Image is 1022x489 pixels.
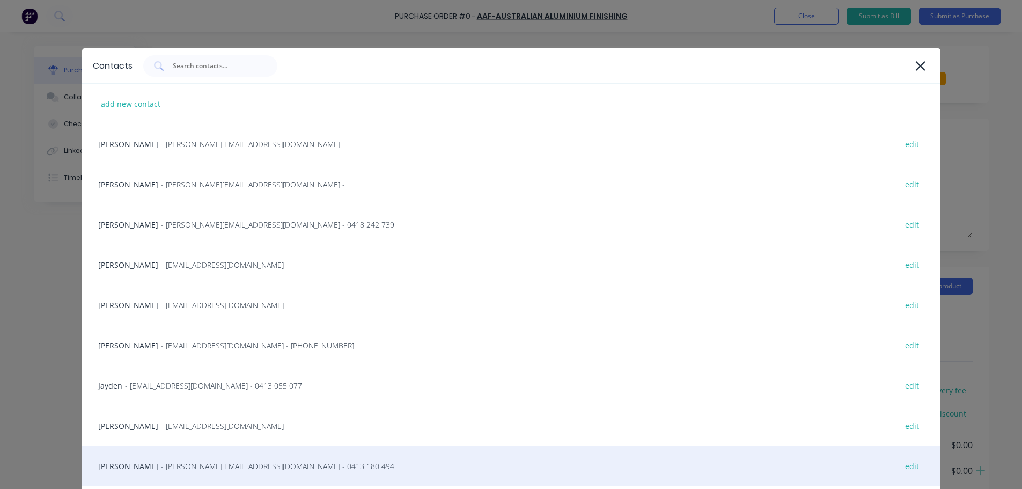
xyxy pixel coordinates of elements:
[900,216,924,233] div: edit
[82,285,940,325] div: [PERSON_NAME]
[172,61,261,71] input: Search contacts...
[161,340,354,351] span: - [EMAIL_ADDRESS][DOMAIN_NAME] - [PHONE_NUMBER]
[900,458,924,475] div: edit
[82,245,940,285] div: [PERSON_NAME]
[900,176,924,193] div: edit
[93,60,133,72] div: Contacts
[82,406,940,446] div: [PERSON_NAME]
[161,420,289,432] span: - [EMAIL_ADDRESS][DOMAIN_NAME] -
[82,124,940,164] div: [PERSON_NAME]
[82,205,940,245] div: [PERSON_NAME]
[161,179,345,190] span: - [PERSON_NAME][EMAIL_ADDRESS][DOMAIN_NAME] -
[900,418,924,434] div: edit
[900,377,924,394] div: edit
[900,297,924,313] div: edit
[161,461,394,472] span: - [PERSON_NAME][EMAIL_ADDRESS][DOMAIN_NAME] - 0413 180 494
[82,366,940,406] div: Jayden
[161,219,394,230] span: - [PERSON_NAME][EMAIL_ADDRESS][DOMAIN_NAME] - 0418 242 739
[95,96,166,112] div: add new contact
[82,325,940,366] div: [PERSON_NAME]
[161,300,289,311] span: - [EMAIL_ADDRESS][DOMAIN_NAME] -
[161,138,345,150] span: - [PERSON_NAME][EMAIL_ADDRESS][DOMAIN_NAME] -
[82,164,940,205] div: [PERSON_NAME]
[900,337,924,354] div: edit
[82,446,940,486] div: [PERSON_NAME]
[900,257,924,273] div: edit
[125,380,302,391] span: - [EMAIL_ADDRESS][DOMAIN_NAME] - 0413 055 077
[900,136,924,152] div: edit
[161,259,289,271] span: - [EMAIL_ADDRESS][DOMAIN_NAME] -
